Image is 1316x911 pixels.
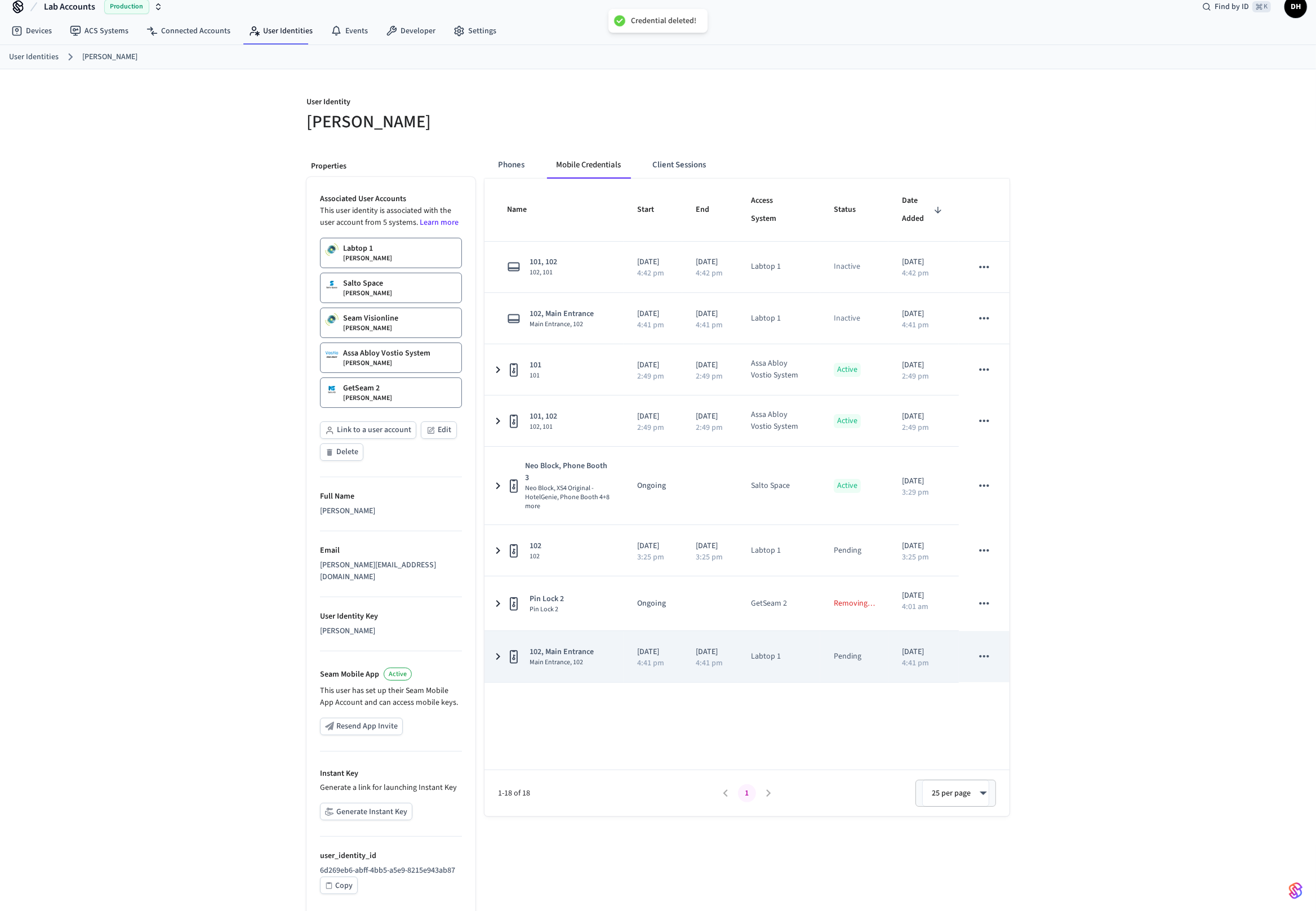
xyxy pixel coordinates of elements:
[530,658,594,667] span: Main Entrance, 102
[320,377,462,408] a: GetSeam 2[PERSON_NAME]
[343,359,392,368] p: [PERSON_NAME]
[530,256,557,268] span: 101, 102
[696,646,724,658] p: [DATE]
[9,51,59,63] a: User Identities
[637,598,669,610] p: Ongoing
[637,411,669,423] p: [DATE]
[320,685,462,709] p: This user has set up their Seam Mobile App Account and can access mobile keys.
[834,313,860,325] p: Inactive
[715,784,779,802] nav: pagination navigation
[311,161,471,172] p: Properties
[751,261,781,273] div: Labtop 1
[82,51,137,63] a: [PERSON_NAME]
[696,359,724,371] p: [DATE]
[637,321,664,329] p: 4:41 pm
[696,540,724,552] p: [DATE]
[902,553,929,561] p: 3:25 pm
[696,424,723,432] p: 2:49 pm
[530,540,541,552] span: 102
[902,590,945,602] p: [DATE]
[547,152,630,179] button: Mobile Credentials
[320,669,379,681] p: Seam Mobile App
[484,179,1010,682] table: sticky table
[637,480,669,492] p: Ongoing
[1215,1,1249,12] span: Find by ID
[530,268,557,277] span: 102, 101
[343,313,398,324] p: Seam Visionline
[320,238,462,268] a: Labtop 1[PERSON_NAME]
[696,659,723,667] p: 4:41 pm
[530,552,541,561] span: 102
[2,21,61,41] a: Devices
[530,308,594,320] span: 102, Main Entrance
[444,21,505,41] a: Settings
[325,278,339,291] img: Salto Space Logo
[306,96,651,110] p: User Identity
[530,371,541,380] span: 101
[902,411,945,423] p: [DATE]
[343,348,430,359] p: Assa Abloy Vostio System
[320,850,462,862] p: user_identity_id
[239,21,322,41] a: User Identities
[751,651,781,663] div: Labtop 1
[696,269,723,277] p: 4:42 pm
[320,545,462,557] p: Email
[696,321,723,329] p: 4:41 pm
[320,491,462,503] p: Full Name
[834,414,861,428] p: Active
[343,243,373,254] p: Labtop 1
[1289,882,1302,900] img: SeamLogoGradient.69752ec5.svg
[421,421,457,439] button: Edit
[320,611,462,623] p: User Identity Key
[751,598,787,610] div: GetSeam 2
[922,780,989,807] div: 25 per page
[696,256,724,268] p: [DATE]
[696,201,724,219] span: End
[507,201,541,219] span: Name
[320,343,462,373] a: Assa Abloy Vostio System[PERSON_NAME]
[751,545,781,557] div: Labtop 1
[751,409,807,433] div: Assa Abloy Vostio System
[751,192,807,228] span: Access System
[902,359,945,371] p: [DATE]
[637,269,664,277] p: 4:42 pm
[902,659,929,667] p: 4:41 pm
[61,21,137,41] a: ACS Systems
[637,646,669,658] p: [DATE]
[902,424,929,432] p: 2:49 pm
[343,383,380,394] p: GetSeam 2
[320,205,462,229] p: This user identity is associated with the user account from 5 systems.
[530,646,594,658] span: 102, Main Entrance
[637,540,669,552] p: [DATE]
[637,424,664,432] p: 2:49 pm
[637,201,669,219] span: Start
[320,193,462,205] p: Associated User Accounts
[834,651,861,663] p: Pending
[834,598,875,610] p: Removing …
[320,768,462,780] p: Instant Key
[902,269,929,277] p: 4:42 pm
[343,289,392,298] p: [PERSON_NAME]
[530,593,564,605] span: Pin Lock 2
[834,363,861,377] p: Active
[420,217,459,228] a: Learn more
[320,273,462,303] a: Salto Space[PERSON_NAME]
[902,476,945,487] p: [DATE]
[751,480,790,492] div: Salto Space
[525,484,610,511] span: Neo Block, XS4 Original - HotelGenie, Phone Booth 4 +8 more
[696,553,723,561] p: 3:25 pm
[902,308,945,320] p: [DATE]
[834,261,860,273] p: Inactive
[320,505,462,517] div: [PERSON_NAME]
[320,625,462,637] div: [PERSON_NAME]
[530,359,541,371] span: 101
[637,359,669,371] p: [DATE]
[306,110,651,134] h5: [PERSON_NAME]
[637,553,664,561] p: 3:25 pm
[696,372,723,380] p: 2:49 pm
[320,308,462,338] a: Seam Visionline[PERSON_NAME]
[137,21,239,41] a: Connected Accounts
[530,411,557,423] span: 101, 102
[530,320,594,329] span: Main Entrance, 102
[637,659,664,667] p: 4:41 pm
